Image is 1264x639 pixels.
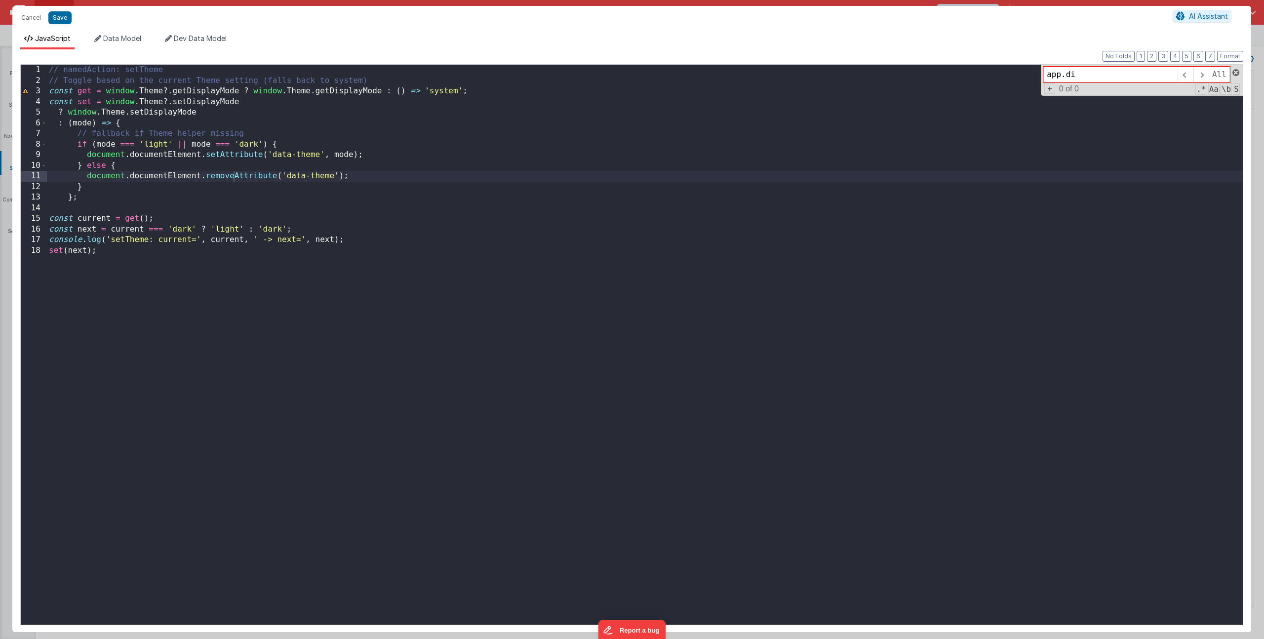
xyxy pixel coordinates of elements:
[174,34,227,42] span: Dev Data Model
[1193,51,1203,62] button: 6
[21,245,47,256] div: 18
[35,34,71,42] span: JavaScript
[16,11,46,25] button: Cancel
[21,128,47,139] div: 7
[21,139,47,150] div: 8
[1205,51,1215,62] button: 7
[1221,83,1232,95] span: Whole Word Search
[21,76,47,86] div: 2
[21,160,47,171] div: 10
[21,213,47,224] div: 15
[21,65,47,76] div: 1
[21,150,47,160] div: 9
[1158,51,1168,62] button: 3
[1147,51,1156,62] button: 2
[1189,12,1228,20] span: AI Assistant
[103,34,141,42] span: Data Model
[1233,83,1240,95] span: Search In Selection
[1103,51,1135,62] button: No Folds
[1217,51,1243,62] button: Format
[48,11,72,24] button: Save
[1209,67,1230,82] span: Alt-Enter
[1195,83,1207,95] span: RegExp Search
[21,192,47,203] div: 13
[1208,83,1220,95] span: CaseSensitive Search
[1170,51,1180,62] button: 4
[1182,51,1191,62] button: 5
[21,203,47,214] div: 14
[1043,67,1178,82] input: Search for
[1044,83,1055,94] span: Toggel Replace mode
[1055,84,1083,93] span: 0 of 0
[21,182,47,193] div: 12
[21,118,47,129] div: 6
[21,97,47,108] div: 4
[21,235,47,245] div: 17
[21,171,47,182] div: 11
[21,107,47,118] div: 5
[21,224,47,235] div: 16
[21,86,47,97] div: 3
[1173,10,1231,23] button: AI Assistant
[1137,51,1145,62] button: 1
